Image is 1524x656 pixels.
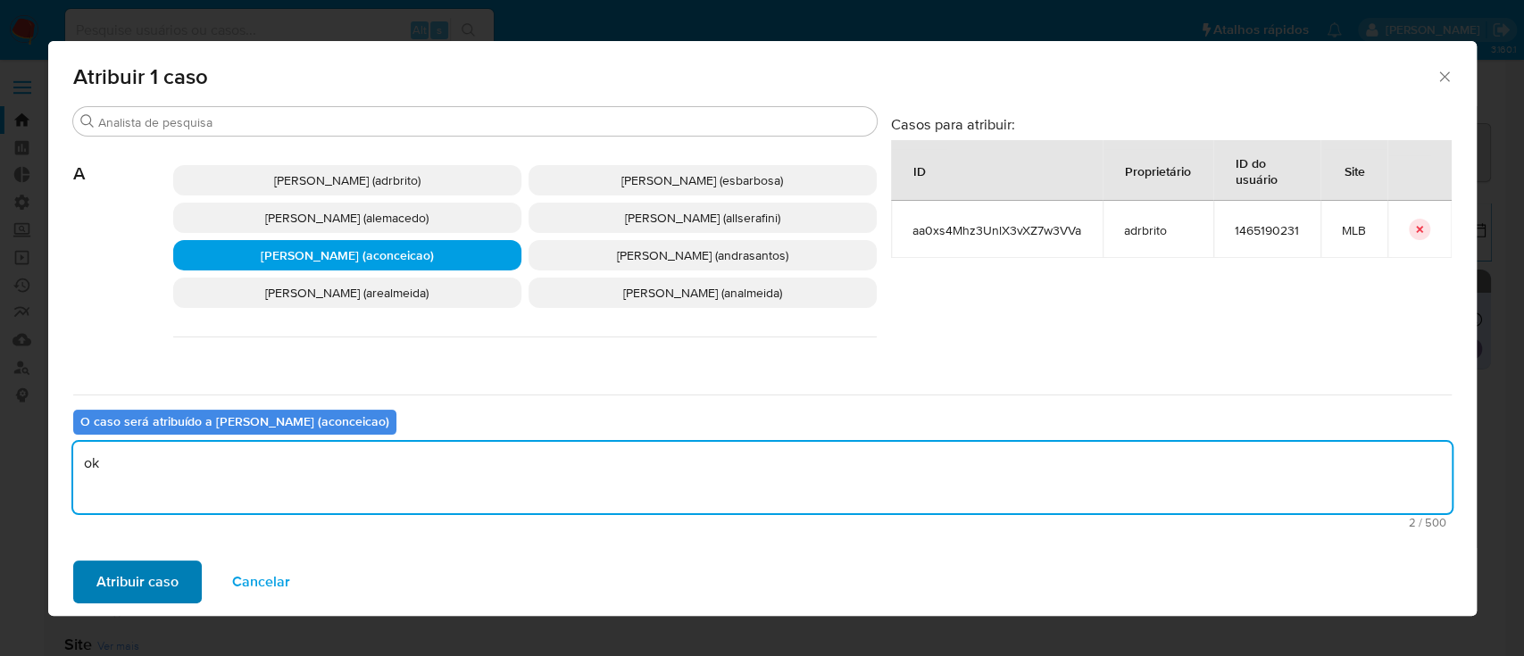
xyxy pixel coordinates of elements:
span: 1465190231 [1235,222,1299,238]
div: ID [892,149,947,192]
div: [PERSON_NAME] (esbarbosa) [529,165,877,195]
div: [PERSON_NAME] (andrasantos) [529,240,877,270]
button: Cancelar [209,561,313,603]
span: [PERSON_NAME] (analmeida) [623,284,782,302]
div: ID do usuário [1214,141,1320,200]
span: Máximo 500 caracteres [79,517,1446,528]
span: Cancelar [232,562,290,602]
div: Proprietário [1103,149,1212,192]
span: [PERSON_NAME] (arealmeida) [265,284,429,302]
div: Site [1323,149,1387,192]
span: [PERSON_NAME] (andrasantos) [617,246,788,264]
span: Atribuir caso [96,562,179,602]
div: [PERSON_NAME] (allserafini) [529,203,877,233]
span: [PERSON_NAME] (aconceicao) [261,246,434,264]
div: assign-modal [48,41,1477,616]
span: adrbrito [1124,222,1192,238]
span: [PERSON_NAME] (adrbrito) [274,171,421,189]
span: [PERSON_NAME] (allserafini) [625,209,780,227]
b: O caso será atribuído a [PERSON_NAME] (aconceicao) [80,412,389,430]
div: [PERSON_NAME] (analmeida) [529,278,877,308]
span: MLB [1342,222,1366,238]
button: Fechar a janela [1436,68,1452,84]
h3: Casos para atribuir: [891,115,1452,133]
span: [PERSON_NAME] (esbarbosa) [621,171,783,189]
div: [PERSON_NAME] (arealmeida) [173,278,521,308]
button: Buscar [80,114,95,129]
span: A [73,137,173,185]
div: [PERSON_NAME] (adrbrito) [173,165,521,195]
span: C [73,337,173,386]
div: [PERSON_NAME] (alemacedo) [173,203,521,233]
input: Analista de pesquisa [98,114,870,130]
span: aa0xs4Mhz3UnlX3vXZ7w3VVa [912,222,1081,238]
div: [PERSON_NAME] (aconceicao) [173,240,521,270]
button: icon-button [1409,219,1430,240]
textarea: ok [73,442,1452,513]
span: [PERSON_NAME] (alemacedo) [265,209,429,227]
span: Atribuir 1 caso [73,66,1437,87]
button: Atribuir caso [73,561,202,603]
